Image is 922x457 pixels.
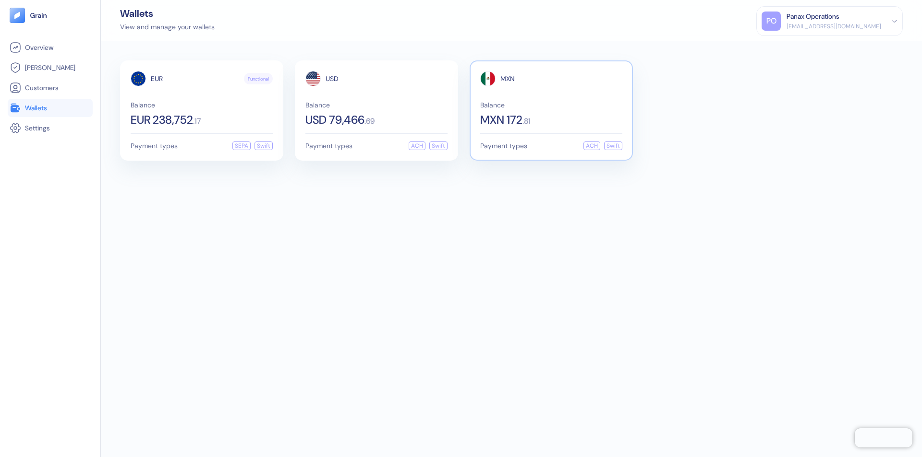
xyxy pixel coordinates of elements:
span: EUR [151,75,163,82]
span: [PERSON_NAME] [25,63,75,72]
span: Balance [480,102,622,108]
img: logo [30,12,48,19]
span: Wallets [25,103,47,113]
div: [EMAIL_ADDRESS][DOMAIN_NAME] [787,22,881,31]
span: USD [326,75,339,82]
img: logo-tablet-V2.svg [10,8,25,23]
div: ACH [409,141,425,150]
div: Swift [255,141,273,150]
a: [PERSON_NAME] [10,62,91,73]
span: MXN [500,75,515,82]
span: EUR 238,752 [131,114,193,126]
span: Balance [305,102,448,108]
a: Customers [10,82,91,94]
div: PO [762,12,781,31]
span: Balance [131,102,273,108]
div: Wallets [120,9,215,18]
span: MXN 172 [480,114,522,126]
span: Settings [25,123,50,133]
span: USD 79,466 [305,114,364,126]
span: Overview [25,43,53,52]
span: Payment types [480,142,527,149]
a: Settings [10,122,91,134]
div: ACH [583,141,600,150]
span: Customers [25,83,59,93]
div: Panax Operations [787,12,839,22]
div: SEPA [232,141,251,150]
span: . 17 [193,117,201,125]
span: Functional [248,75,269,82]
iframe: Chatra live chat [855,428,912,447]
span: Payment types [131,142,178,149]
span: Payment types [305,142,352,149]
a: Wallets [10,102,91,114]
div: View and manage your wallets [120,22,215,32]
div: Swift [429,141,448,150]
a: Overview [10,42,91,53]
div: Swift [604,141,622,150]
span: . 69 [364,117,375,125]
span: . 81 [522,117,531,125]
